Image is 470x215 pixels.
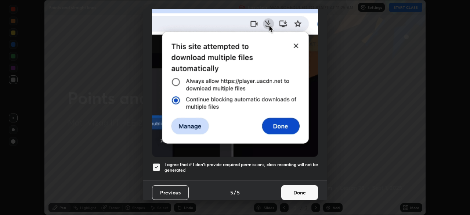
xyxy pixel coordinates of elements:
h4: 5 [237,189,240,196]
h4: 5 [230,189,233,196]
h5: I agree that if I don't provide required permissions, class recording will not be generated [164,162,318,173]
h4: / [234,189,236,196]
button: Previous [152,185,189,200]
button: Done [281,185,318,200]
